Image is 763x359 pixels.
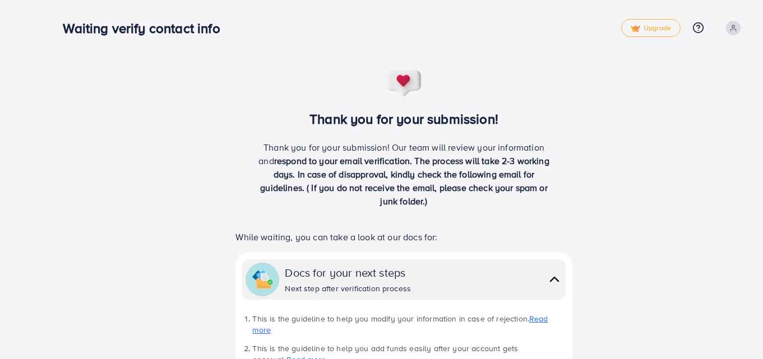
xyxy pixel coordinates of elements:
[621,19,681,37] a: tickUpgrade
[547,271,562,287] img: collapse
[217,111,591,127] h3: Thank you for your submission!
[631,24,671,32] span: Upgrade
[235,230,572,244] p: While waiting, you can take a look at our docs for:
[63,20,229,36] h3: Waiting verify contact info
[285,283,411,294] div: Next step after verification process
[252,313,565,336] li: This is the guideline to help you modify your information in case of rejection.
[252,313,548,335] a: Read more
[260,155,549,207] span: respond to your email verification. The process will take 2-3 working days. In case of disapprova...
[386,69,423,97] img: success
[252,269,272,290] img: collapse
[631,25,640,32] img: tick
[255,141,554,208] p: Thank you for your submission! Our team will review your information and
[285,264,411,281] div: Docs for your next steps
